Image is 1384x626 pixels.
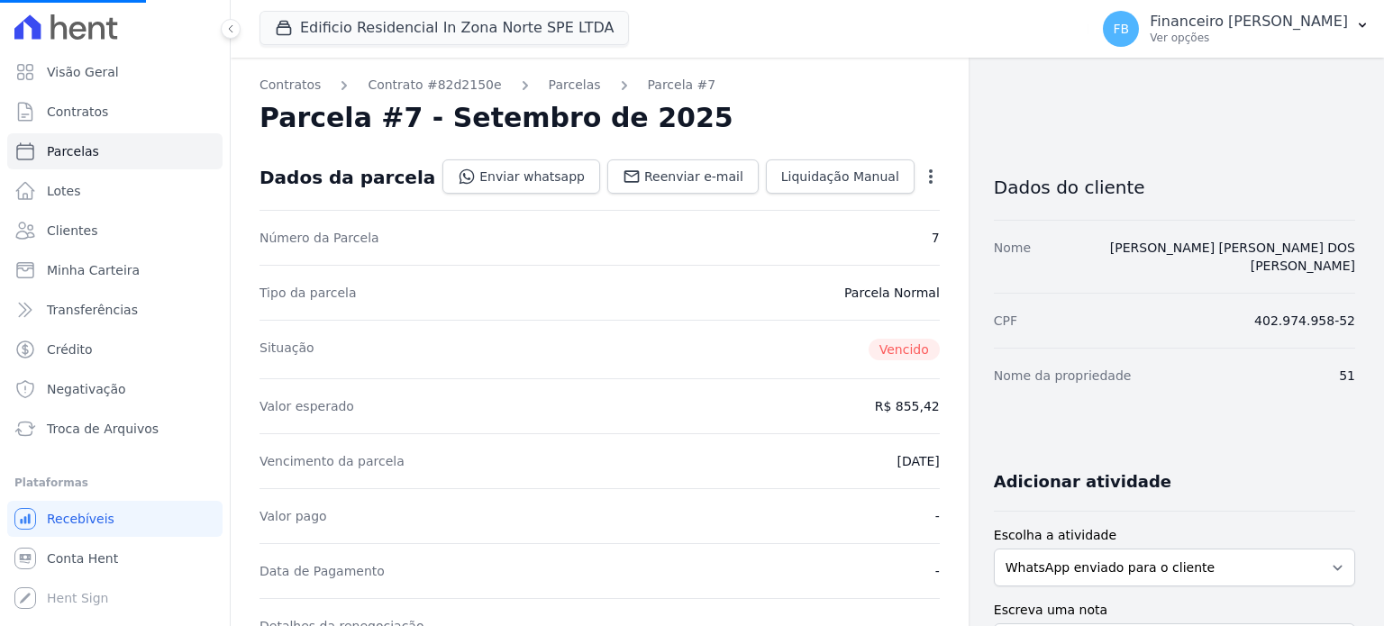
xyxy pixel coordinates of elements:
[935,562,940,580] dd: -
[47,63,119,81] span: Visão Geral
[932,229,940,247] dd: 7
[259,397,354,415] dt: Valor esperado
[259,229,379,247] dt: Número da Parcela
[259,284,357,302] dt: Tipo da parcela
[7,54,223,90] a: Visão Geral
[1088,4,1384,54] button: FB Financeiro [PERSON_NAME] Ver opções
[7,292,223,328] a: Transferências
[994,526,1355,545] label: Escolha a atividade
[994,239,1031,275] dt: Nome
[7,213,223,249] a: Clientes
[644,168,743,186] span: Reenviar e-mail
[47,420,159,438] span: Troca de Arquivos
[7,411,223,447] a: Troca de Arquivos
[781,168,899,186] span: Liquidação Manual
[869,339,940,360] span: Vencido
[1150,31,1348,45] p: Ver opções
[897,452,939,470] dd: [DATE]
[259,76,940,95] nav: Breadcrumb
[47,549,118,567] span: Conta Hent
[47,510,114,528] span: Recebíveis
[7,94,223,130] a: Contratos
[844,284,940,302] dd: Parcela Normal
[47,301,138,319] span: Transferências
[259,102,733,134] h2: Parcela #7 - Setembro de 2025
[47,103,108,121] span: Contratos
[994,177,1355,198] h3: Dados do cliente
[935,507,940,525] dd: -
[1110,240,1355,273] a: [PERSON_NAME] [PERSON_NAME] DOS [PERSON_NAME]
[7,371,223,407] a: Negativação
[549,76,601,95] a: Parcelas
[1254,312,1355,330] dd: 402.974.958-52
[994,312,1017,330] dt: CPF
[47,182,81,200] span: Lotes
[607,159,759,194] a: Reenviar e-mail
[259,452,405,470] dt: Vencimento da parcela
[259,339,314,360] dt: Situação
[47,261,140,279] span: Minha Carteira
[47,340,93,358] span: Crédito
[1150,13,1348,31] p: Financeiro [PERSON_NAME]
[368,76,501,95] a: Contrato #82d2150e
[994,367,1132,385] dt: Nome da propriedade
[47,380,126,398] span: Negativação
[7,252,223,288] a: Minha Carteira
[994,471,1171,493] h3: Adicionar atividade
[259,167,435,188] div: Dados da parcela
[47,222,97,240] span: Clientes
[259,76,321,95] a: Contratos
[7,173,223,209] a: Lotes
[1339,367,1355,385] dd: 51
[7,133,223,169] a: Parcelas
[7,501,223,537] a: Recebíveis
[7,331,223,367] a: Crédito
[7,540,223,576] a: Conta Hent
[47,142,99,160] span: Parcelas
[1113,23,1129,35] span: FB
[994,601,1355,620] label: Escreva uma nota
[14,472,215,494] div: Plataformas
[442,159,600,194] a: Enviar whatsapp
[259,562,385,580] dt: Data de Pagamento
[259,11,629,45] button: Edificio Residencial In Zona Norte SPE LTDA
[875,397,940,415] dd: R$ 855,42
[766,159,915,194] a: Liquidação Manual
[648,76,716,95] a: Parcela #7
[259,507,327,525] dt: Valor pago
